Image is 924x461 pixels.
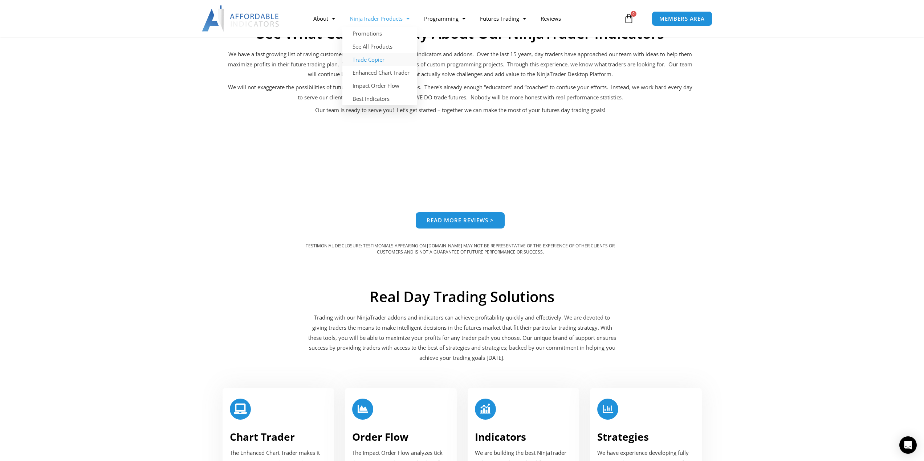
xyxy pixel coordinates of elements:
a: Strategies [597,430,649,444]
a: Impact Order Flow [342,79,417,92]
a: Trade Copier [342,53,417,66]
a: Programming [417,10,473,27]
div: Open Intercom Messenger [899,436,917,454]
h2: See What Customers Say About Our NinjaTrader Indicators [228,25,693,42]
span: MEMBERS AREA [659,16,705,21]
nav: Menu [306,10,622,27]
a: Best Indicators [342,92,417,105]
a: Futures Trading [473,10,533,27]
a: See All Products [342,40,417,53]
p: Trading with our NinjaTrader addons and indicators can achieve profitability quickly and effectiv... [308,313,616,363]
img: LogoAI | Affordable Indicators – NinjaTrader [202,5,280,32]
a: Chart Trader [230,430,295,444]
a: Reviews [533,10,568,27]
p: Our team is ready to serve you! Let’s get started – together we can make the most of your futures... [228,105,693,115]
h2: Real Day Trading Solutions [308,288,616,305]
a: NinjaTrader Products [342,10,417,27]
ul: NinjaTrader Products [342,27,417,105]
span: Read more reviews > [427,218,494,223]
a: Indicators [475,430,526,444]
a: Enhanced Chart Trader [342,66,417,79]
div: TESTIMONIAL DISCLOSURE: TESTIMONIALS APPEARING ON [DOMAIN_NAME] MAY NOT BE REPRESENTATIVE OF THE ... [303,243,617,255]
a: About [306,10,342,27]
a: MEMBERS AREA [652,11,712,26]
span: 0 [631,11,636,17]
iframe: Customer reviews powered by Trustpilot [228,125,693,212]
a: Promotions [342,27,417,40]
a: 0 [613,8,645,29]
p: We have a fast growing list of raving customers who count our NinjaTrader indicators and addons. ... [228,49,693,80]
a: Order Flow [352,430,408,444]
p: We will not exaggerate the possibilities of futures trading with false promises. There’s already ... [228,82,693,103]
a: Read more reviews > [416,212,505,229]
